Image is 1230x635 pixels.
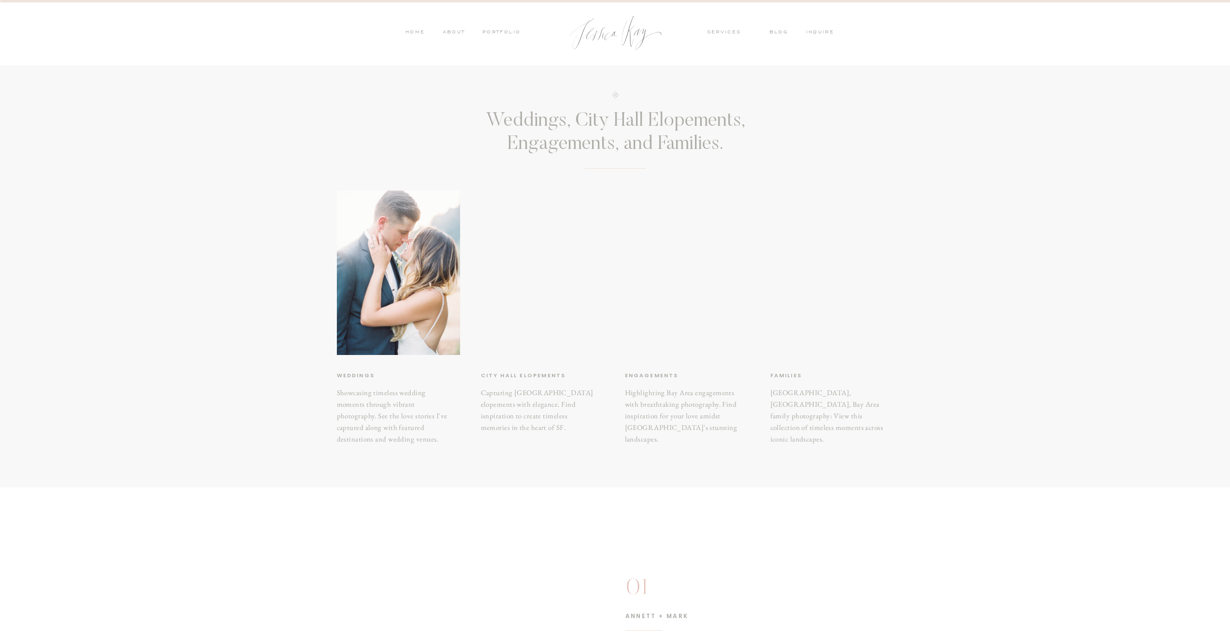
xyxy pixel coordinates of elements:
[405,29,425,37] a: HOME
[626,572,710,588] h1: 01
[625,371,713,381] a: Engagements
[337,371,418,381] a: weddings
[440,29,465,37] a: ABOUT
[769,29,795,37] a: blog
[481,387,598,421] h3: Capturing [GEOGRAPHIC_DATA] elopements with elegance. Find isnpiration to create timeless memorie...
[481,29,521,37] a: PORTFOLIO
[442,110,789,157] h3: Weddings, City Hall Elopements, Engagements, and Families.
[770,387,888,439] a: [GEOGRAPHIC_DATA], [GEOGRAPHIC_DATA], Bay Area family photography: View this collection of timele...
[481,371,577,381] a: City hall elopements
[625,387,742,439] h3: Highlighting Bay Area engagements with breathtaking photography. Find inspiration for your love a...
[625,611,715,622] h2: Annett + Mark
[707,29,754,37] a: services
[337,387,454,420] h3: Showcasing timeless wedding moments through vibrant photography. See the love stories I've captur...
[770,371,865,381] a: Families
[806,29,839,37] a: inquire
